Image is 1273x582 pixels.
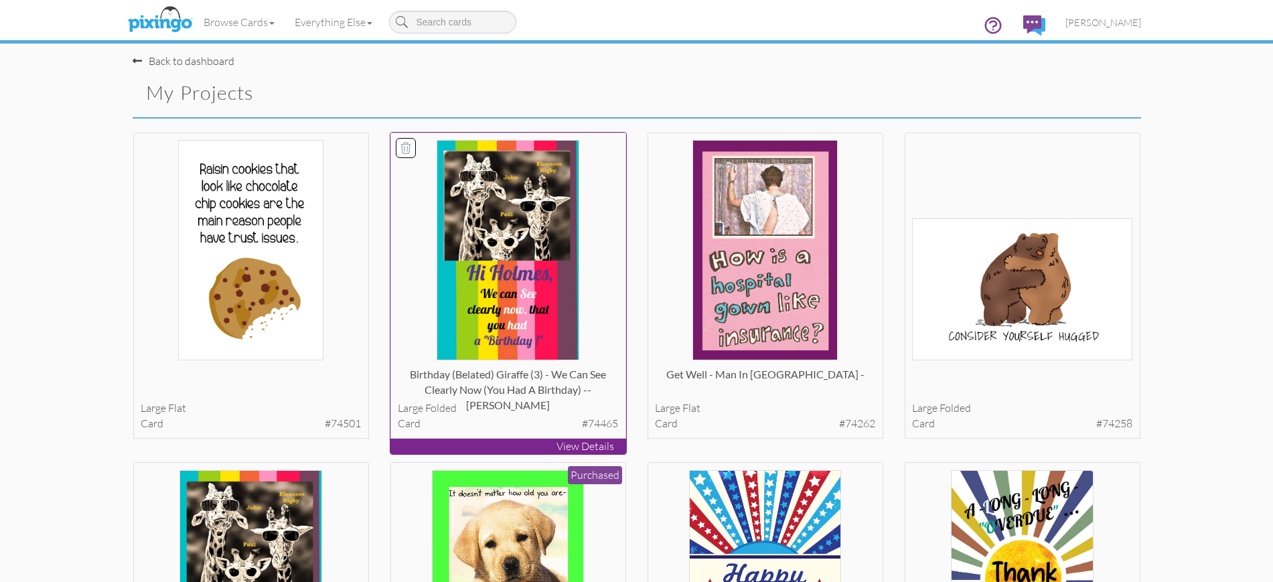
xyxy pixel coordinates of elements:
[655,401,680,415] span: large
[1055,5,1151,40] a: [PERSON_NAME]
[839,416,875,431] span: #74262
[912,218,1132,360] img: 134165-1-1753817424415-b263ecd7a6efb048-qa.jpg
[582,416,618,431] span: #74465
[146,82,613,104] h2: My Projects
[125,3,196,37] img: pixingo logo
[141,401,166,415] span: large
[168,401,186,415] span: flat
[655,416,875,431] div: card
[398,416,618,431] div: card
[389,11,516,33] input: Search cards
[1272,581,1273,582] iframe: Chat
[194,5,285,39] a: Browse Cards
[133,54,234,68] a: Back to dashboard
[398,401,423,415] span: large
[398,367,618,394] div: Birthday (belated) Giraffe (3) - we can see clearly now (you had a birthday) -- [PERSON_NAME]
[1096,416,1132,431] span: #74258
[655,367,875,394] div: Get Well - Man in [GEOGRAPHIC_DATA] -
[141,416,361,431] div: card
[1023,15,1045,35] img: comments.svg
[425,401,457,415] span: folded
[285,5,382,39] a: Everything Else
[912,401,938,415] span: large
[178,140,323,360] img: 134639-1-1754966043391-fbac1adca78325fd-qa.jpg
[912,416,1132,431] div: card
[940,401,971,415] span: folded
[682,401,700,415] span: flat
[437,140,579,360] img: 134667-1-1755035107457-a6a26d6ec14988c6-qa.jpg
[1065,17,1141,28] span: [PERSON_NAME]
[692,140,838,360] img: 134179-1-1754537137169-b203704e278f7c34-qa.jpg
[390,439,626,454] p: View Details
[568,466,622,484] div: Purchased
[325,416,361,431] span: #74501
